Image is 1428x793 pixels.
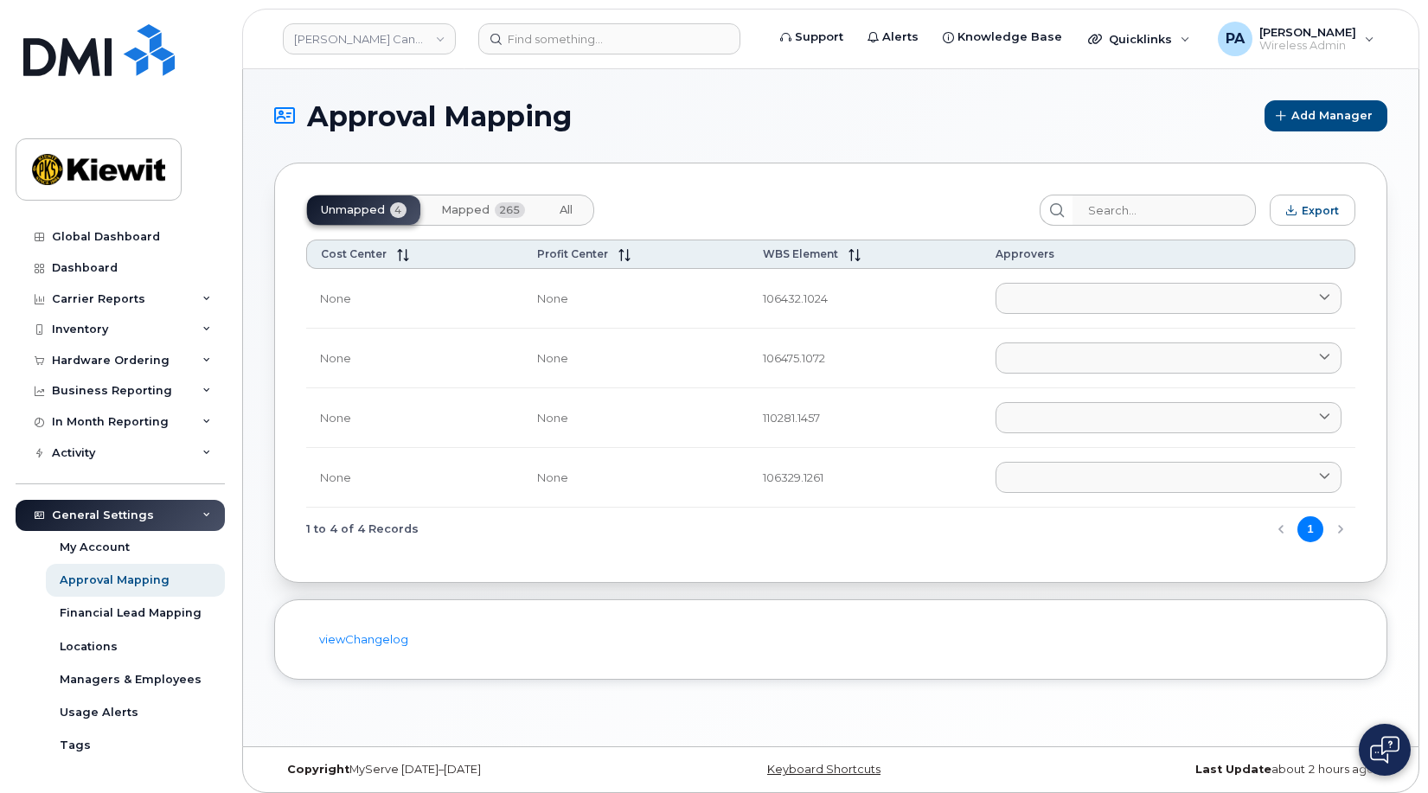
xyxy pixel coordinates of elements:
[996,247,1054,260] span: Approvers
[306,448,523,508] td: None
[523,329,748,388] td: None
[749,388,983,448] td: 110281.1457
[307,101,572,131] span: Approval Mapping
[749,329,983,388] td: 106475.1072
[441,203,490,217] span: Mapped
[749,269,983,329] td: 106432.1024
[749,448,983,508] td: 106329.1261
[763,247,838,260] span: WBS Element
[306,269,523,329] td: None
[1270,195,1355,226] button: Export
[319,632,408,646] a: viewChangelog
[523,269,748,329] td: None
[1291,107,1373,124] span: Add Manager
[1073,195,1256,226] input: Search...
[495,202,525,218] span: 265
[523,388,748,448] td: None
[767,763,880,776] a: Keyboard Shortcuts
[560,203,573,217] span: All
[321,247,387,260] span: Cost Center
[306,516,419,542] span: 1 to 4 of 4 Records
[306,329,523,388] td: None
[287,763,349,776] strong: Copyright
[1370,736,1399,764] img: Open chat
[537,247,608,260] span: Profit Center
[1297,516,1323,542] button: Page 1
[1302,204,1339,217] span: Export
[274,763,645,777] div: MyServe [DATE]–[DATE]
[1016,763,1387,777] div: about 2 hours ago
[306,388,523,448] td: None
[1265,100,1387,131] button: Add Manager
[523,448,748,508] td: None
[1195,763,1271,776] strong: Last Update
